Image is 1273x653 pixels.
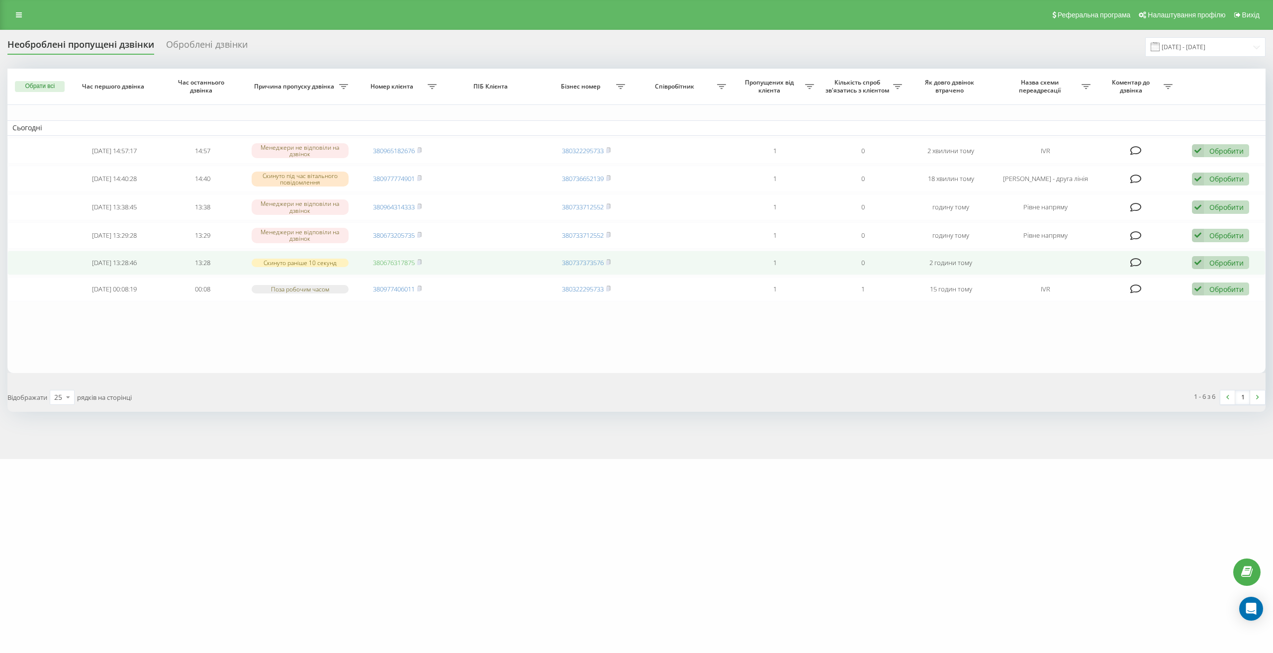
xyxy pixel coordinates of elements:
[907,166,995,192] td: 18 хвилин тому
[71,251,159,275] td: [DATE] 13:28:46
[547,83,616,91] span: Бізнес номер
[1242,11,1260,19] span: Вихід
[736,79,805,94] span: Пропущених від клієнта
[1194,391,1215,401] div: 1 - 6 з 6
[1000,79,1082,94] span: Назва схеми переадресації
[1209,231,1244,240] div: Обробити
[7,120,1266,135] td: Сьогодні
[77,393,132,402] span: рядків на сторінці
[907,277,995,301] td: 15 годин тому
[252,228,349,243] div: Менеджери не відповіли на дзвінок
[995,222,1095,249] td: Рівне напряму
[373,231,415,240] a: 380673205735
[373,202,415,211] a: 380964314333
[7,39,154,55] div: Необроблені пропущені дзвінки
[1100,79,1163,94] span: Коментар до дзвінка
[252,199,349,214] div: Менеджери не відповіли на дзвінок
[1209,258,1244,268] div: Обробити
[819,222,907,249] td: 0
[1209,284,1244,294] div: Обробити
[819,166,907,192] td: 0
[731,277,819,301] td: 1
[373,284,415,293] a: 380977406011
[159,277,247,301] td: 00:08
[907,251,995,275] td: 2 години тому
[562,174,604,183] a: 380736652139
[252,172,349,187] div: Скинуто під час вітального повідомлення
[252,83,339,91] span: Причина пропуску дзвінка
[995,194,1095,220] td: Рівне напряму
[1235,390,1250,404] a: 1
[71,166,159,192] td: [DATE] 14:40:28
[54,392,62,402] div: 25
[451,83,533,91] span: ПІБ Клієнта
[562,231,604,240] a: 380733712552
[1209,174,1244,184] div: Обробити
[159,251,247,275] td: 13:28
[562,146,604,155] a: 380322295733
[252,143,349,158] div: Менеджери не відповіли на дзвінок
[562,202,604,211] a: 380733712552
[819,251,907,275] td: 0
[907,194,995,220] td: годину тому
[1148,11,1225,19] span: Налаштування профілю
[916,79,986,94] span: Як довго дзвінок втрачено
[907,138,995,164] td: 2 хвилини тому
[731,166,819,192] td: 1
[995,166,1095,192] td: [PERSON_NAME] - друга лінія
[373,258,415,267] a: 380676317875
[731,138,819,164] td: 1
[1058,11,1131,19] span: Реферальна програма
[995,138,1095,164] td: IVR
[373,174,415,183] a: 380977774901
[819,277,907,301] td: 1
[824,79,893,94] span: Кількість спроб зв'язатись з клієнтом
[995,277,1095,301] td: IVR
[159,222,247,249] td: 13:29
[731,251,819,275] td: 1
[7,393,47,402] span: Відображати
[562,258,604,267] a: 380737373576
[359,83,428,91] span: Номер клієнта
[167,79,237,94] span: Час останнього дзвінка
[1239,597,1263,621] div: Open Intercom Messenger
[71,222,159,249] td: [DATE] 13:29:28
[373,146,415,155] a: 380965182676
[71,194,159,220] td: [DATE] 13:38:45
[562,284,604,293] a: 380322295733
[15,81,65,92] button: Обрати всі
[819,138,907,164] td: 0
[159,166,247,192] td: 14:40
[166,39,248,55] div: Оброблені дзвінки
[1209,146,1244,156] div: Обробити
[71,138,159,164] td: [DATE] 14:57:17
[819,194,907,220] td: 0
[159,194,247,220] td: 13:38
[731,194,819,220] td: 1
[252,285,349,293] div: Поза робочим часом
[731,222,819,249] td: 1
[79,83,149,91] span: Час першого дзвінка
[635,83,717,91] span: Співробітник
[907,222,995,249] td: годину тому
[71,277,159,301] td: [DATE] 00:08:19
[252,259,349,267] div: Скинуто раніше 10 секунд
[1209,202,1244,212] div: Обробити
[159,138,247,164] td: 14:57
